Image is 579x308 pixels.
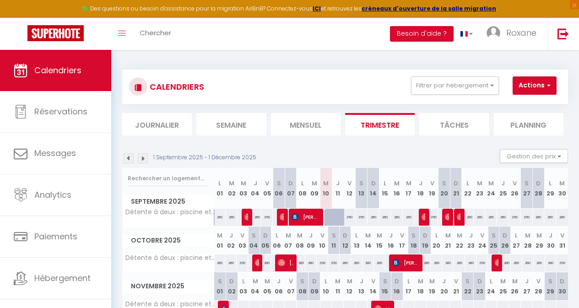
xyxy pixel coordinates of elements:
[427,168,438,209] th: 19
[261,209,273,226] div: 350
[533,272,545,300] th: 28
[533,168,545,209] th: 28
[34,231,77,242] span: Paiements
[360,277,363,286] abbr: J
[454,227,465,254] th: 22
[214,168,226,209] th: 01
[261,272,273,300] th: 05
[454,179,458,188] abbr: D
[356,272,368,300] th: 13
[499,254,511,271] div: 260
[509,209,521,226] div: 350
[305,227,317,254] th: 09
[438,272,450,300] th: 20
[379,272,391,300] th: 15
[474,168,486,209] th: 23
[431,227,442,254] th: 20
[229,231,233,240] abbr: J
[312,277,317,286] abbr: D
[556,168,568,209] th: 30
[419,254,431,271] div: 260
[332,231,336,240] abbr: S
[477,179,482,188] abbr: M
[27,25,84,41] img: Super Booking
[351,254,363,271] div: 260
[356,168,368,209] th: 13
[317,254,328,271] div: 350
[522,254,534,271] div: 260
[320,231,325,240] abbr: V
[328,254,340,271] div: 350
[392,254,419,271] span: [PERSON_NAME]
[525,231,530,240] abbr: M
[384,179,386,188] abbr: L
[294,254,305,271] div: 260
[521,209,533,226] div: 350
[488,227,499,254] th: 25
[499,227,511,254] th: 26
[214,227,226,254] th: 01
[374,227,385,254] th: 15
[124,254,216,261] span: Détente à deux : piscine et spa
[217,231,222,240] abbr: M
[521,272,533,300] th: 27
[282,227,294,254] th: 07
[513,179,517,188] abbr: V
[557,28,569,39] img: logout
[34,189,71,200] span: Analytics
[394,179,400,188] abbr: M
[545,254,557,271] div: 260
[229,179,234,188] abbr: M
[497,209,509,226] div: 260
[501,179,505,188] abbr: J
[252,231,256,240] abbr: S
[545,227,557,254] th: 30
[308,168,320,209] th: 09
[477,277,482,286] abbr: D
[485,209,497,226] div: 260
[512,277,518,286] abbr: M
[466,179,469,188] abbr: L
[312,179,317,188] abbr: M
[34,272,91,284] span: Hébergement
[536,179,541,188] abbr: D
[556,272,568,300] th: 30
[288,179,293,188] abbr: D
[457,208,460,226] span: [PERSON_NAME]
[450,272,462,300] th: 21
[559,179,565,188] abbr: M
[474,272,486,300] th: 23
[435,231,438,240] abbr: L
[320,272,332,300] th: 10
[522,227,534,254] th: 28
[229,277,234,286] abbr: D
[325,277,327,286] abbr: L
[536,231,542,240] abbr: M
[260,254,271,271] div: 260
[556,209,568,226] div: 260
[379,209,391,226] div: 260
[494,113,563,135] li: Planning
[503,231,507,240] abbr: D
[506,27,536,38] span: Roxane
[419,227,431,254] th: 19
[248,227,260,254] th: 04
[238,168,249,209] th: 03
[488,179,494,188] abbr: M
[133,18,178,50] a: Chercher
[289,277,293,286] abbr: V
[476,227,488,254] th: 24
[226,168,238,209] th: 02
[263,231,268,240] abbr: D
[509,168,521,209] th: 26
[403,168,415,209] th: 17
[368,209,379,226] div: 260
[383,277,387,286] abbr: S
[368,168,379,209] th: 14
[557,254,568,271] div: 350
[422,208,425,226] span: [PERSON_NAME]
[476,254,488,271] div: 350
[196,113,266,135] li: Semaine
[237,254,248,271] div: 350
[313,5,321,12] strong: ICI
